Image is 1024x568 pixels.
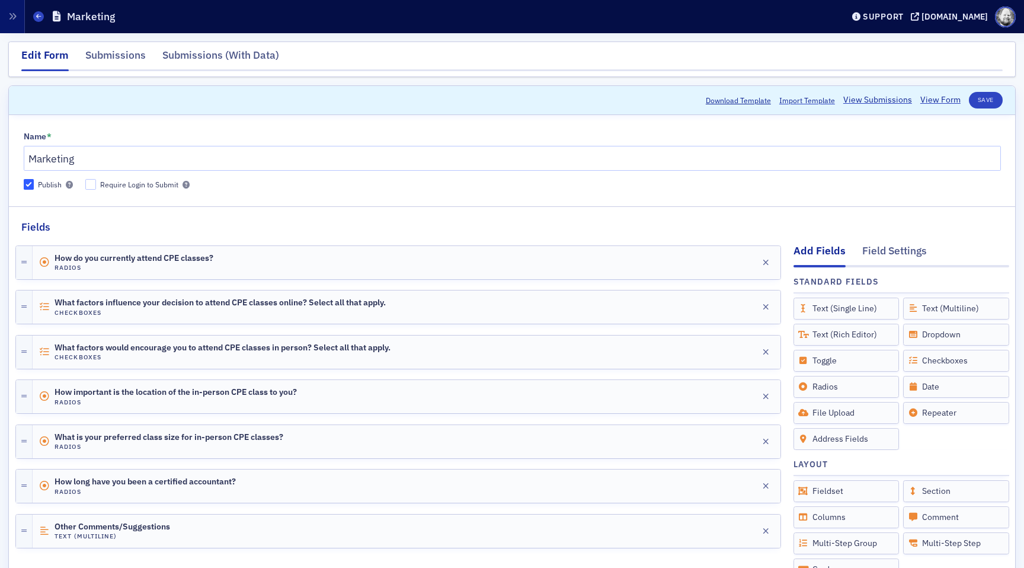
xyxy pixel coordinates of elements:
[67,9,115,24] h1: Marketing
[921,11,988,22] div: [DOMAIN_NAME]
[843,94,912,106] a: View Submissions
[793,350,900,372] div: Toggle
[903,298,1009,320] div: Text (Multiline)
[903,350,1009,372] div: Checkboxes
[903,480,1009,502] div: Section
[21,219,50,235] h2: Fields
[903,532,1009,554] div: Multi-Step Step
[162,47,279,69] div: Submissions (With Data)
[862,243,927,265] div: Field Settings
[55,488,236,496] h4: Radios
[793,243,846,267] div: Add Fields
[55,388,297,397] span: How important is the location of the in-person CPE class to you?
[793,480,900,502] div: Fieldset
[24,132,46,142] div: Name
[793,298,900,320] div: Text (Single Line)
[38,180,62,190] div: Publish
[55,398,297,406] h4: Radios
[55,254,213,263] span: How do you currently attend CPE classes?
[920,94,961,106] a: View Form
[100,180,178,190] div: Require Login to Submit
[55,353,391,361] h4: Checkboxes
[706,95,771,106] button: Download Template
[55,477,236,487] span: How long have you been a certified accountant?
[793,532,900,554] div: Multi-Step Group
[793,276,879,288] h4: Standard Fields
[55,443,283,451] h4: Radios
[903,376,1009,398] div: Date
[863,11,904,22] div: Support
[47,132,52,142] abbr: This field is required
[793,376,900,398] div: Radios
[903,506,1009,528] div: Comment
[911,12,992,21] button: [DOMAIN_NAME]
[85,179,96,190] input: Require Login to Submit
[779,95,835,106] span: Import Template
[55,309,386,317] h4: Checkboxes
[24,179,34,190] input: Publish
[55,264,213,272] h4: Radios
[55,532,170,540] h4: Text (Multiline)
[969,92,1003,109] button: Save
[793,506,900,528] div: Columns
[55,343,391,353] span: What factors would encourage you to attend CPE classes in person? Select all that apply.
[793,428,900,450] div: Address Fields
[55,298,386,308] span: What factors influence your decision to attend CPE classes online? Select all that apply.
[55,522,170,532] span: Other Comments/Suggestions
[793,324,900,346] div: Text (Rich Editor)
[85,47,146,69] div: Submissions
[55,433,283,442] span: What is your preferred class size for in-person CPE classes?
[903,324,1009,346] div: Dropdown
[903,402,1009,424] div: Repeater
[793,402,900,424] div: File Upload
[21,47,69,71] div: Edit Form
[995,7,1016,27] span: Profile
[793,458,828,471] h4: Layout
